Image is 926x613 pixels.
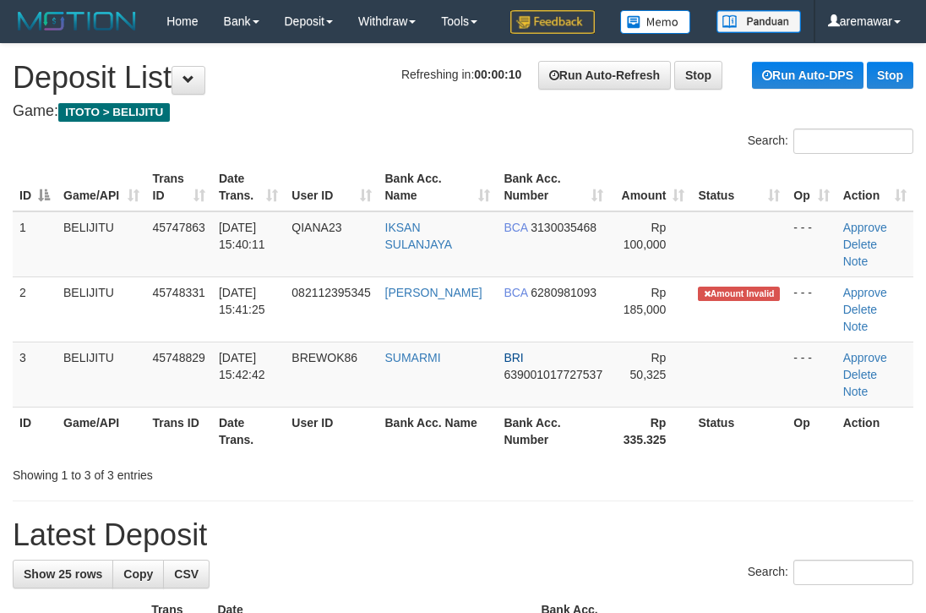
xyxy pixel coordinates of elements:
[843,351,887,364] a: Approve
[24,567,102,581] span: Show 25 rows
[630,351,667,381] span: Rp 50,325
[291,221,341,234] span: QIANA23
[401,68,521,81] span: Refreshing in:
[379,407,498,455] th: Bank Acc. Name
[698,287,779,301] span: Amount is not matched
[610,407,691,455] th: Rp 335.325
[610,163,691,211] th: Amount: activate to sort column ascending
[291,351,357,364] span: BREWOK86
[219,221,265,251] span: [DATE] 15:40:11
[843,221,887,234] a: Approve
[212,163,285,211] th: Date Trans.: activate to sort column ascending
[504,221,527,234] span: BCA
[497,407,610,455] th: Bank Acc. Number
[57,276,146,342] td: BELIJITU
[57,211,146,277] td: BELIJITU
[843,255,869,268] a: Note
[112,560,164,588] a: Copy
[13,163,57,211] th: ID: activate to sort column descending
[843,368,877,381] a: Delete
[212,407,285,455] th: Date Trans.
[836,163,913,211] th: Action: activate to sort column ascending
[793,129,913,154] input: Search:
[748,129,913,154] label: Search:
[716,10,801,33] img: panduan.png
[691,163,787,211] th: Status: activate to sort column ascending
[285,163,378,211] th: User ID: activate to sort column ascending
[146,407,212,455] th: Trans ID
[497,163,610,211] th: Bank Acc. Number: activate to sort column ascending
[504,368,602,381] span: Copy 639001017727537 to clipboard
[123,567,153,581] span: Copy
[836,407,913,455] th: Action
[285,407,378,455] th: User ID
[146,163,212,211] th: Trans ID: activate to sort column ascending
[787,211,836,277] td: - - -
[691,407,787,455] th: Status
[291,286,370,299] span: 082112395345
[57,342,146,407] td: BELIJITU
[867,62,913,89] a: Stop
[504,351,523,364] span: BRI
[752,62,863,89] a: Run Auto-DPS
[474,68,521,81] strong: 00:00:10
[538,61,671,90] a: Run Auto-Refresh
[13,460,373,484] div: Showing 1 to 3 of 3 entries
[748,560,913,585] label: Search:
[843,303,877,316] a: Delete
[13,407,57,455] th: ID
[57,163,146,211] th: Game/API: activate to sort column ascending
[504,286,527,299] span: BCA
[385,221,453,251] a: IKSAN SULANJAYA
[843,385,869,398] a: Note
[219,286,265,316] span: [DATE] 15:41:25
[163,560,210,588] a: CSV
[13,211,57,277] td: 1
[793,560,913,585] input: Search:
[153,351,205,364] span: 45748829
[58,103,170,122] span: ITOTO > BELIJITU
[510,10,595,34] img: Feedback.jpg
[787,407,836,455] th: Op
[843,286,887,299] a: Approve
[13,518,913,552] h1: Latest Deposit
[153,221,205,234] span: 45747863
[385,286,482,299] a: [PERSON_NAME]
[843,320,869,333] a: Note
[385,351,441,364] a: SUMARMI
[531,286,596,299] span: Copy 6280981093 to clipboard
[379,163,498,211] th: Bank Acc. Name: activate to sort column ascending
[624,221,667,251] span: Rp 100,000
[13,276,57,342] td: 2
[843,238,877,251] a: Delete
[13,8,141,34] img: MOTION_logo.png
[219,351,265,381] span: [DATE] 15:42:42
[13,103,913,120] h4: Game:
[531,221,596,234] span: Copy 3130035468 to clipboard
[153,286,205,299] span: 45748331
[13,61,913,95] h1: Deposit List
[174,567,199,581] span: CSV
[787,342,836,407] td: - - -
[787,276,836,342] td: - - -
[620,10,691,34] img: Button%20Memo.svg
[674,61,722,90] a: Stop
[13,342,57,407] td: 3
[624,286,667,316] span: Rp 185,000
[13,560,113,588] a: Show 25 rows
[57,407,146,455] th: Game/API
[787,163,836,211] th: Op: activate to sort column ascending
